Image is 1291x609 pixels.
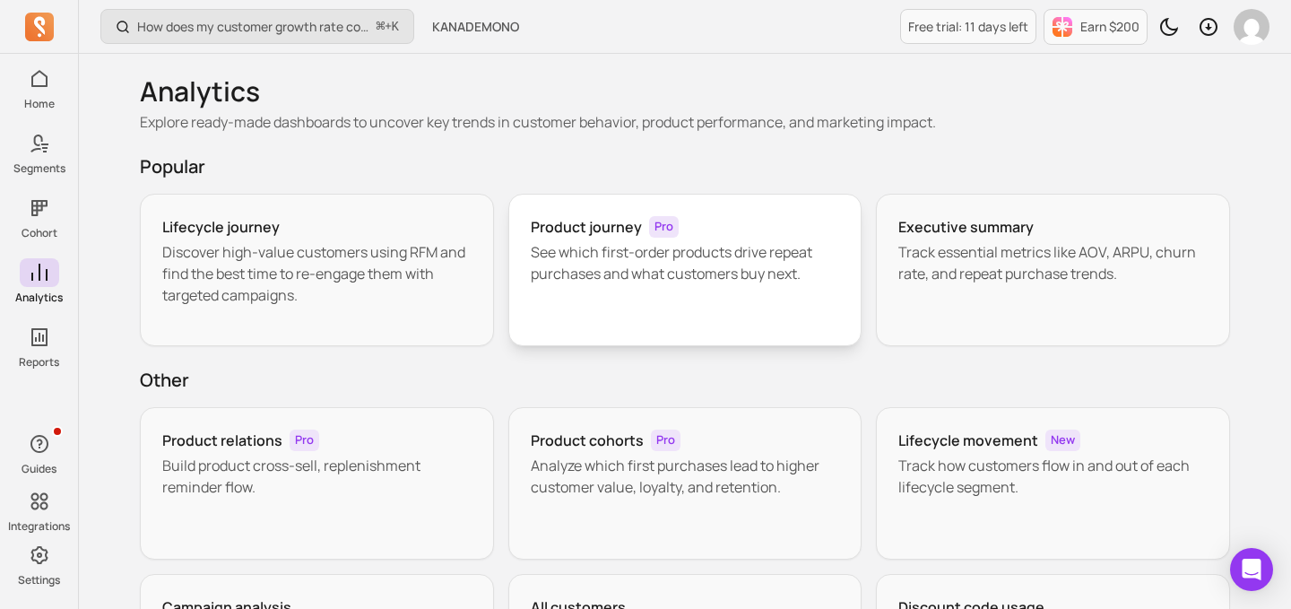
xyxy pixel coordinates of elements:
kbd: ⌘ [376,16,386,39]
h1: Analytics [140,75,1230,108]
kbd: K [392,20,399,34]
button: Toggle dark mode [1151,9,1187,45]
img: avatar [1234,9,1269,45]
span: Pro [649,216,679,238]
h3: Lifecycle journey [162,216,280,238]
p: Guides [22,462,56,476]
button: KANADEMONO [421,11,530,43]
h3: Product journey [531,216,642,238]
button: Earn $200 [1044,9,1148,45]
p: Track essential metrics like AOV, ARPU, churn rate, and repeat purchase trends. [898,241,1208,284]
span: Pro [651,430,680,451]
div: Open Intercom Messenger [1230,548,1273,591]
a: Executive summaryTrack essential metrics like AOV, ARPU, churn rate, and repeat purchase trends. [876,194,1230,346]
p: Reports [19,355,59,370]
h3: Product relations [162,430,282,451]
p: Analytics [15,291,63,305]
p: Track how customers flow in and out of each lifecycle segment. [898,455,1208,498]
p: Settings [18,573,60,587]
h3: Lifecycle movement [898,430,1038,451]
a: Product relationsProBuild product cross-sell, replenishment reminder flow. [140,407,494,560]
span: Pro [290,430,319,451]
span: + [377,17,399,36]
p: Explore ready-made dashboards to uncover key trends in customer behavior, product performance, an... [140,111,1230,133]
h2: Popular [140,154,1230,179]
p: Free trial: 11 days left [908,18,1028,36]
p: See which first-order products drive repeat purchases and what customers buy next. [531,241,840,284]
p: Analyze which first purchases lead to higher customer value, loyalty, and retention. [531,455,840,498]
a: Product journeyProSee which first-order products drive repeat purchases and what customers buy next. [508,194,862,346]
a: Free trial: 11 days left [900,9,1036,44]
h3: Executive summary [898,216,1034,238]
p: Build product cross-sell, replenishment reminder flow. [162,455,472,498]
a: Lifecycle movementNewTrack how customers flow in and out of each lifecycle segment. [876,407,1230,560]
p: Segments [13,161,65,176]
p: Integrations [8,519,70,534]
p: Earn $200 [1080,18,1139,36]
p: Cohort [22,226,57,240]
button: Guides [20,426,59,480]
span: New [1045,430,1080,451]
a: Lifecycle journeyDiscover high-value customers using RFM and find the best time to re-engage them... [140,194,494,346]
p: Discover high-value customers using RFM and find the best time to re-engage them with targeted ca... [162,241,472,306]
h2: Other [140,368,1230,393]
h3: Product cohorts [531,430,644,451]
button: How does my customer growth rate compare to similar stores?⌘+K [100,9,414,44]
p: Home [24,97,55,111]
span: KANADEMONO [432,18,519,36]
p: How does my customer growth rate compare to similar stores? [137,18,369,36]
a: Product cohortsProAnalyze which first purchases lead to higher customer value, loyalty, and reten... [508,407,862,560]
